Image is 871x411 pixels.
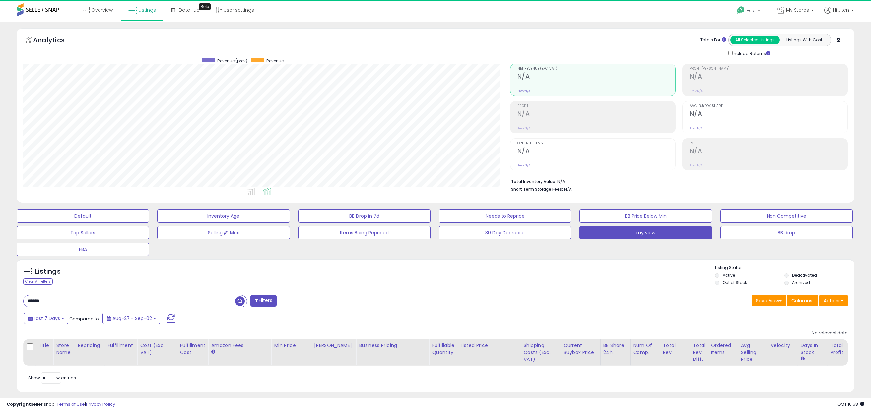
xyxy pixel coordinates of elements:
a: Terms of Use [57,401,85,407]
div: Days In Stock [800,342,825,356]
button: Inventory Age [157,209,290,223]
div: Total Profit [830,342,854,356]
small: Prev: N/A [690,163,703,167]
span: Columns [791,297,812,304]
button: Last 7 Days [24,313,68,324]
div: Min Price [274,342,308,349]
div: Business Pricing [359,342,426,349]
span: Hi Jiten [833,7,849,13]
div: Tooltip anchor [199,3,211,10]
h2: N/A [517,147,675,156]
strong: Copyright [7,401,31,407]
div: No relevant data [812,330,848,336]
h2: N/A [690,110,847,119]
b: Short Term Storage Fees: [511,186,563,192]
button: BB drop [720,226,853,239]
label: Deactivated [792,272,817,278]
button: BB Drop in 7d [298,209,431,223]
div: Title [38,342,50,349]
div: Totals For [700,37,726,43]
button: Actions [819,295,848,306]
button: 30 Day Decrease [439,226,571,239]
button: Columns [787,295,818,306]
span: 2025-09-10 10:58 GMT [837,401,864,407]
span: DataHub [179,7,200,13]
span: Help [747,8,756,13]
a: Help [732,1,767,22]
button: Selling @ Max [157,226,290,239]
span: Aug-27 - Sep-02 [112,315,152,322]
button: All Selected Listings [730,36,780,44]
span: Avg. Buybox Share [690,104,847,108]
h5: Listings [35,267,61,276]
small: Prev: N/A [517,163,530,167]
button: Default [17,209,149,223]
button: Save View [752,295,786,306]
label: Archived [792,280,810,285]
h5: Analytics [33,35,78,46]
span: Compared to: [69,316,100,322]
div: Amazon Fees [211,342,268,349]
span: Listings [139,7,156,13]
i: Get Help [737,6,745,14]
span: ROI [690,142,847,145]
div: Repricing [78,342,102,349]
li: N/A [511,177,843,185]
div: [PERSON_NAME] [314,342,353,349]
button: Listings With Cost [779,36,829,44]
div: Cost (Exc. VAT) [140,342,174,356]
button: BB Price Below Min [579,209,712,223]
small: Amazon Fees. [211,349,215,355]
button: Aug-27 - Sep-02 [102,313,160,324]
div: Store Name [56,342,72,356]
span: Show: entries [28,375,76,381]
span: My Stores [786,7,809,13]
div: Shipping Costs (Exc. VAT) [524,342,558,363]
span: Revenue (prev) [217,58,247,64]
span: Profit [PERSON_NAME] [690,67,847,71]
div: Num of Comp. [633,342,657,356]
h2: N/A [690,73,847,82]
a: Privacy Policy [86,401,115,407]
div: Ordered Items [711,342,735,356]
label: Out of Stock [723,280,747,285]
button: my view [579,226,712,239]
div: Listed Price [461,342,518,349]
div: seller snap | | [7,401,115,408]
h2: N/A [517,110,675,119]
div: Clear All Filters [23,278,53,285]
div: Total Rev. Diff. [693,342,705,363]
span: Ordered Items [517,142,675,145]
div: Fulfillable Quantity [432,342,455,356]
button: Filters [250,295,276,307]
div: Fulfillment Cost [180,342,205,356]
div: Total Rev. [663,342,687,356]
span: Profit [517,104,675,108]
label: Active [723,272,735,278]
span: Net Revenue (Exc. VAT) [517,67,675,71]
div: BB Share 24h. [603,342,628,356]
span: Overview [91,7,113,13]
div: Current Buybox Price [564,342,598,356]
small: Prev: N/A [517,89,530,93]
span: Revenue [266,58,284,64]
button: Needs to Reprice [439,209,571,223]
div: Velocity [770,342,795,349]
h2: N/A [690,147,847,156]
div: Avg Selling Price [741,342,765,363]
div: Fulfillment [107,342,134,349]
button: Non Competitive [720,209,853,223]
a: Hi Jiten [824,7,854,22]
span: N/A [564,186,572,192]
p: Listing States: [715,265,854,271]
small: Prev: N/A [690,126,703,130]
small: Days In Stock. [800,356,804,362]
small: Prev: N/A [690,89,703,93]
button: Top Sellers [17,226,149,239]
h2: N/A [517,73,675,82]
button: FBA [17,243,149,256]
span: Last 7 Days [34,315,60,322]
div: Include Returns [723,50,778,57]
b: Total Inventory Value: [511,179,556,184]
small: Prev: N/A [517,126,530,130]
